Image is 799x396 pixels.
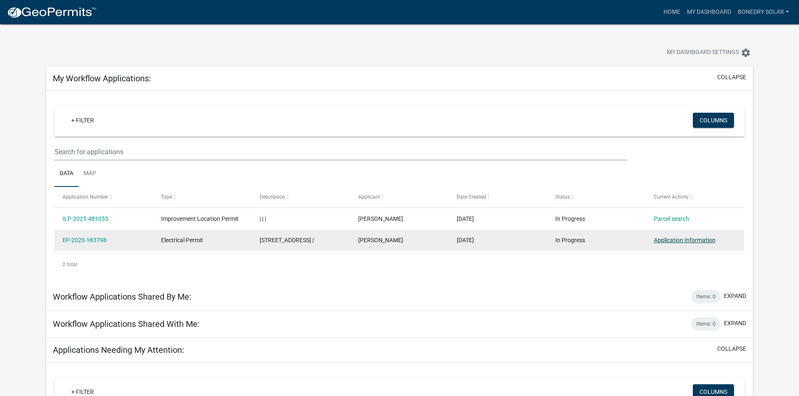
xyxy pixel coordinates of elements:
h5: Applications Needing My Attention: [53,345,184,355]
span: Kyle Vest [358,237,403,243]
a: My Dashboard [684,4,734,20]
span: Current Activity [654,194,689,200]
datatable-header-cell: Current Activity [645,187,744,207]
datatable-header-cell: Status [547,187,645,207]
button: expand [724,319,746,328]
a: BoneDry Solar [734,4,792,20]
button: My Dashboard Settingssettings [660,44,757,61]
datatable-header-cell: Description [252,187,350,207]
span: My Dashboard Settings [667,48,739,58]
span: Status [555,194,570,200]
span: Electrical Permit [161,237,203,243]
a: Application Information [654,237,716,243]
h5: Workflow Applications Shared By Me: [53,292,191,302]
span: 10/23/2023 [457,237,474,243]
a: Parcel search [654,215,689,222]
span: Kyle Vest [358,215,403,222]
span: Description [260,194,285,200]
a: ILP-2025-481055 [62,215,108,222]
div: Items: 0 [691,290,721,303]
span: | | | [260,215,266,222]
span: Date Created [457,194,486,200]
span: Improvement Location Permit [161,215,239,222]
span: Application Number [62,194,108,200]
span: Applicant [358,194,380,200]
a: EP-2023-183798 [62,237,107,243]
a: Home [660,4,684,20]
datatable-header-cell: Application Number [55,187,153,207]
i: settings [741,48,751,58]
a: + Filter [65,113,101,128]
span: 2832 FOX COURT EAST | [260,237,314,243]
div: collapse [46,91,753,283]
div: 2 total [55,254,744,275]
a: Map [78,160,101,187]
a: Data [55,160,78,187]
input: Search for applications [55,143,627,160]
datatable-header-cell: Date Created [449,187,547,207]
datatable-header-cell: Type [153,187,252,207]
span: In Progress [555,215,585,222]
span: In Progress [555,237,585,243]
h5: Workflow Applications Shared With Me: [53,319,200,329]
div: Items: 0 [691,317,721,331]
span: Type [161,194,172,200]
button: expand [724,292,746,300]
h5: My Workflow Applications: [53,73,151,83]
button: collapse [717,73,746,82]
button: Columns [693,113,734,128]
datatable-header-cell: Applicant [350,187,449,207]
button: collapse [717,344,746,353]
span: 09/19/2025 [457,215,474,222]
